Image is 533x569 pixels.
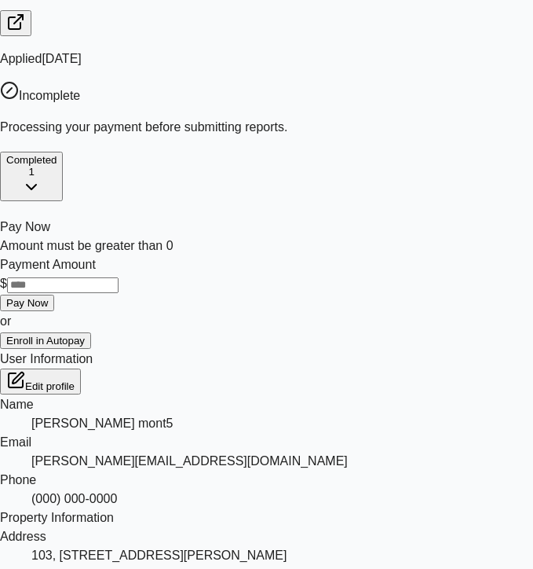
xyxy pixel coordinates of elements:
dd: 103, [STREET_ADDRESS][PERSON_NAME] [31,546,533,565]
div: 1 [6,166,57,178]
span: Incomplete [19,89,80,102]
span: Edit profile [25,380,75,392]
span: Completed [6,154,57,166]
dd: [PERSON_NAME] mont5 [31,414,533,433]
span: [PERSON_NAME][EMAIL_ADDRESS][DOMAIN_NAME] [31,454,348,468]
span: (000) 000-0000 [31,492,117,505]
